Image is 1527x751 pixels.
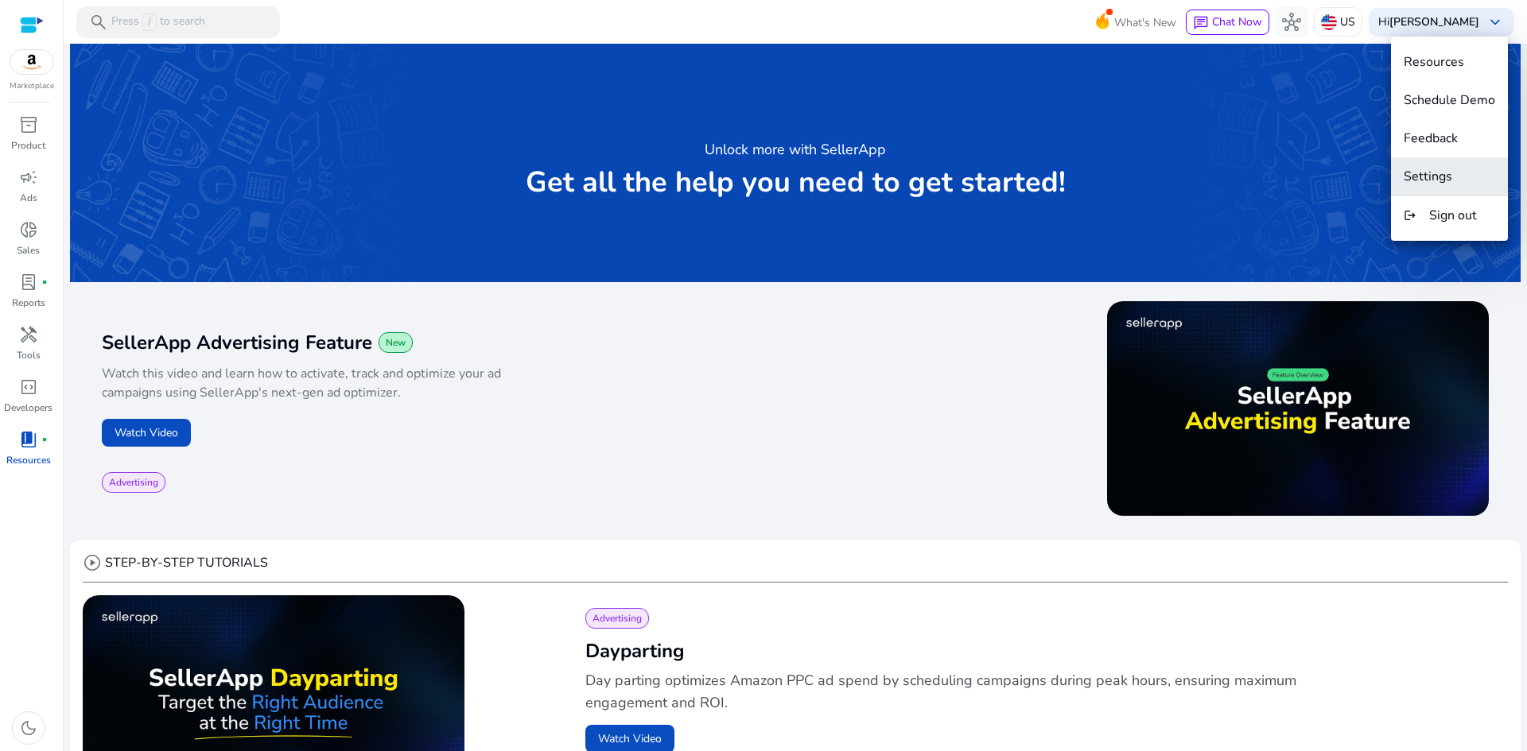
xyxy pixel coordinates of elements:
[1404,206,1416,225] mat-icon: logout
[1404,91,1495,109] span: Schedule Demo
[1404,130,1458,147] span: Feedback
[1429,207,1477,224] span: Sign out
[1404,168,1452,185] span: Settings
[1404,53,1464,71] span: Resources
